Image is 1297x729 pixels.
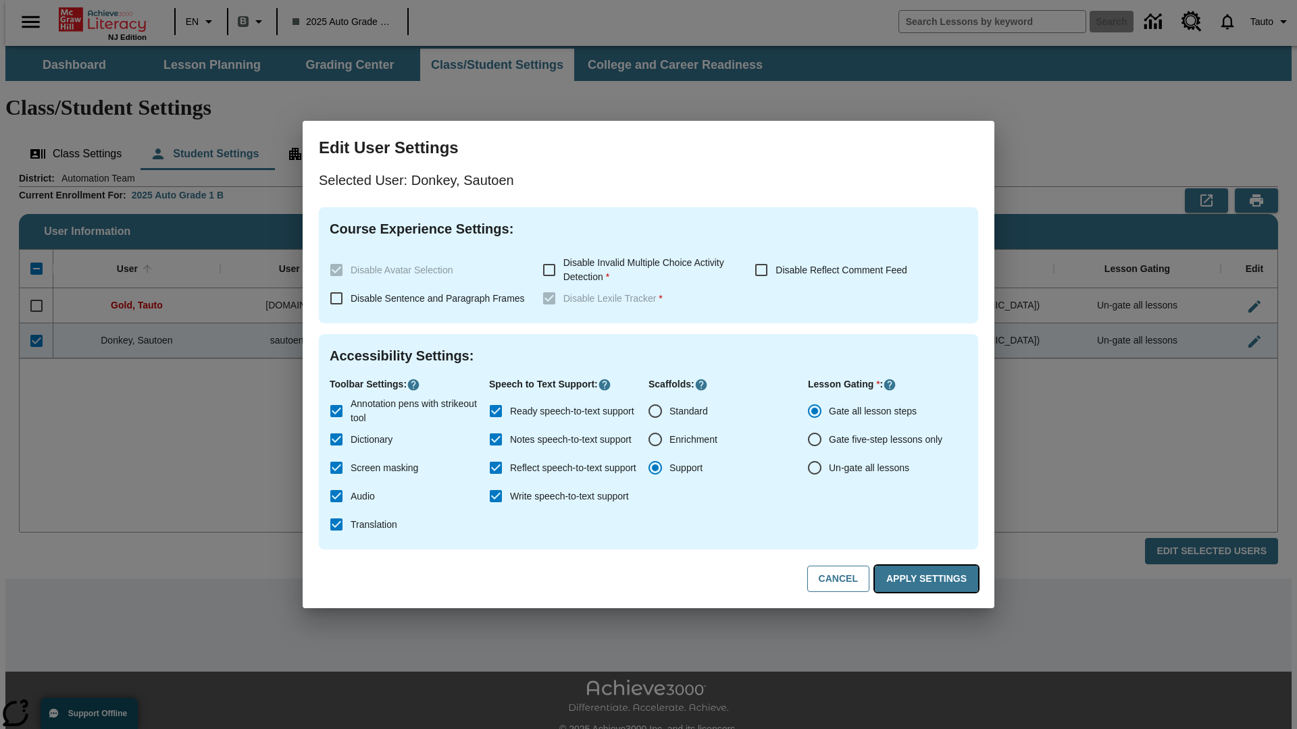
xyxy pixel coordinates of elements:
span: Un-gate all lessons [829,461,909,475]
span: Notes speech-to-text support [510,433,632,447]
span: Audio [351,489,375,504]
span: Gate all lesson steps [829,404,917,418]
p: Selected User: Donkey, Sautoen [319,169,978,191]
span: Disable Lexile Tracker [563,293,663,304]
p: Speech to Text Support : [489,377,648,391]
span: Disable Invalid Multiple Choice Activity Detection [563,257,724,282]
span: Translation [351,518,397,532]
button: Click here to know more about [407,378,420,391]
span: Standard [669,404,708,418]
p: Toolbar Settings : [330,377,489,391]
button: Cancel [807,566,869,592]
h4: Accessibility Settings : [330,345,967,367]
h3: Edit User Settings [319,137,978,159]
p: Lesson Gating : [808,377,967,391]
span: Enrichment [669,433,717,447]
h4: Course Experience Settings : [330,218,967,240]
button: Apply Settings [875,566,978,592]
span: Screen masking [351,461,418,475]
span: Ready speech-to-text support [510,404,634,418]
button: Click here to know more about [694,378,708,391]
span: Annotation pens with strikeout tool [351,397,478,425]
span: Disable Avatar Selection [351,265,453,275]
span: Write speech-to-text support [510,489,629,504]
label: These settings are specific to individual classes. To see these settings or make changes, please ... [535,284,744,313]
span: Disable Sentence and Paragraph Frames [351,293,525,304]
span: Gate five-step lessons only [829,433,942,447]
span: Disable Reflect Comment Feed [775,265,907,275]
p: Scaffolds : [648,377,808,391]
label: These settings are specific to individual classes. To see these settings or make changes, please ... [322,256,532,284]
span: Dictionary [351,433,392,447]
button: Click here to know more about [598,378,611,391]
button: Click here to know more about [883,378,896,391]
span: Support [669,461,703,475]
span: Reflect speech-to-text support [510,461,636,475]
